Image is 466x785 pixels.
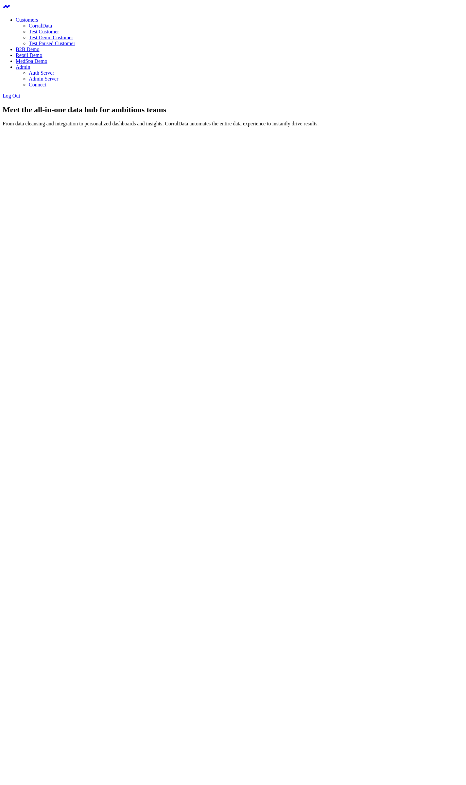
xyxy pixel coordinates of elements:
a: Admin Server [29,76,58,82]
h1: Meet the all-in-one data hub for ambitious teams [3,105,463,114]
a: Test Paused Customer [29,41,75,46]
a: Customers [16,17,38,23]
a: CorralData [29,23,52,28]
p: From data cleansing and integration to personalized dashboards and insights, CorralData automates... [3,121,463,127]
a: Retail Demo [16,52,42,58]
a: B2B Demo [16,46,39,52]
a: Auth Server [29,70,54,76]
a: Admin [16,64,30,70]
a: Test Demo Customer [29,35,73,40]
a: Test Customer [29,29,59,34]
a: Connect [29,82,46,87]
a: MedSpa Demo [16,58,47,64]
a: Log Out [3,93,20,99]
